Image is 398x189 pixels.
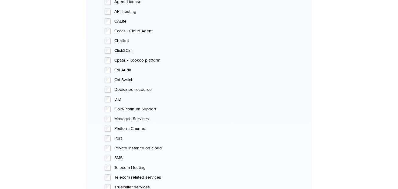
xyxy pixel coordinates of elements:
label: CALite [114,18,284,24]
label: Port [114,135,284,141]
label: Dedicated resource [114,87,284,93]
label: Cpaas - Kookoo platform [114,57,284,63]
label: Chatbot [114,38,284,44]
label: Managed Services [114,116,284,122]
label: DID [114,96,284,102]
label: Private instance on cloud [114,145,284,151]
label: Click2Call [114,48,284,54]
label: SMS [114,155,284,161]
label: Telecom related services [114,174,284,180]
label: Ccaas - Cloud Agent [114,28,284,34]
label: Platform Channel [114,126,284,132]
label: Gold/Platinum Support [114,106,284,112]
label: API Hosting [114,9,284,15]
label: Cxi Audit [114,67,284,73]
label: Telecom Hosting [114,165,284,171]
label: Cxi Switch [114,77,284,83]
